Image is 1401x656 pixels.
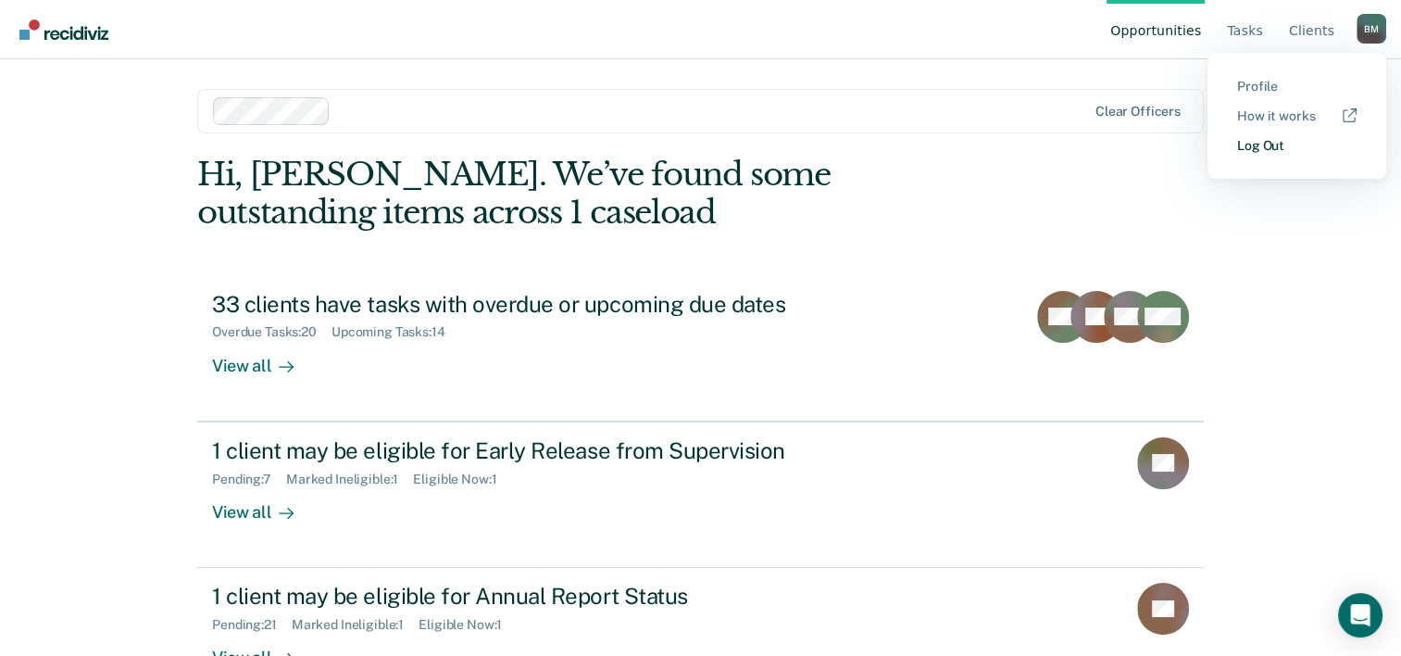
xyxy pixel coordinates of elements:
[212,617,292,633] div: Pending : 21
[1237,79,1357,95] a: Profile
[1207,53,1386,179] div: Profile menu
[1338,593,1382,637] div: Open Intercom Messenger
[197,276,1204,422] a: 33 clients have tasks with overdue or upcoming due datesOverdue Tasks:20Upcoming Tasks:14View all
[212,486,316,523] div: View all
[286,472,413,487] div: Marked Ineligible : 1
[1237,108,1357,124] a: How it works
[212,437,862,464] div: 1 client may be eligible for Early Release from Supervision
[212,324,331,340] div: Overdue Tasks : 20
[331,324,460,340] div: Upcoming Tasks : 14
[212,340,316,376] div: View all
[212,583,862,610] div: 1 client may be eligible for Annual Report Status
[1357,14,1386,44] div: B M
[19,19,108,40] img: Recidiviz
[413,472,511,487] div: Eligible Now : 1
[292,617,419,633] div: Marked Ineligible : 1
[1237,138,1357,154] a: Log Out
[212,291,862,318] div: 33 clients have tasks with overdue or upcoming due dates
[212,472,286,487] div: Pending : 7
[1095,104,1181,120] div: Clear officers
[1357,14,1386,44] button: Profile dropdown button
[197,422,1204,568] a: 1 client may be eligible for Early Release from SupervisionPending:7Marked Ineligible:1Eligible N...
[419,617,517,633] div: Eligible Now : 1
[197,156,1002,232] div: Hi, [PERSON_NAME]. We’ve found some outstanding items across 1 caseload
